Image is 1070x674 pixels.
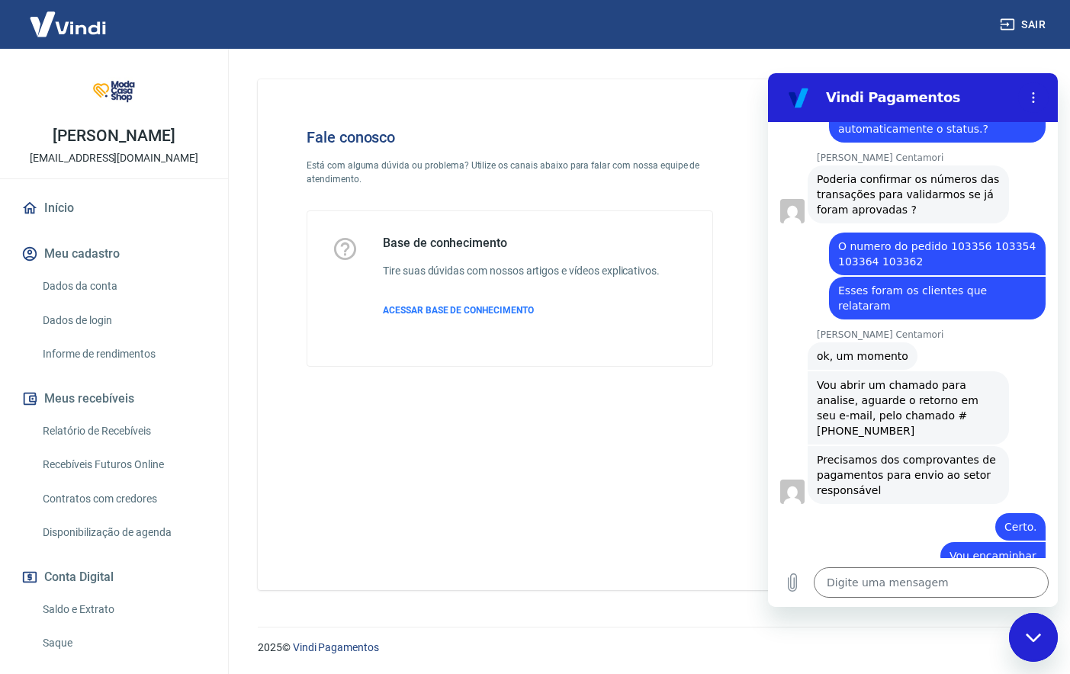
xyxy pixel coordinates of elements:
[18,382,210,416] button: Meus recebíveis
[37,594,210,625] a: Saldo e Extrato
[307,159,713,186] p: Está com alguma dúvida ou problema? Utilize os canais abaixo para falar com nossa equipe de atend...
[53,128,175,144] p: [PERSON_NAME]
[37,449,210,480] a: Recebíveis Futuros Online
[258,640,1033,656] p: 2025 ©
[18,191,210,225] a: Início
[18,237,210,271] button: Meu cadastro
[1009,613,1058,662] iframe: Botão para abrir a janela de mensagens, conversa em andamento
[37,416,210,447] a: Relatório de Recebíveis
[383,263,660,279] h6: Tire suas dúvidas com nossos artigos e vídeos explicativos.
[383,305,534,316] span: ACESSAR BASE DE CONHECIMENTO
[37,483,210,515] a: Contratos com credores
[37,339,210,370] a: Informe de rendimentos
[84,61,145,122] img: c758f2a9-5ffc-4372-838b-ab45552dd471.jpeg
[37,305,210,336] a: Dados de login
[30,150,198,166] p: [EMAIL_ADDRESS][DOMAIN_NAME]
[768,73,1058,607] iframe: Janela de mensagens
[18,1,117,47] img: Vindi
[37,627,210,659] a: Saque
[307,128,713,146] h4: Fale conosco
[757,104,989,307] img: Fale conosco
[383,303,660,317] a: ACESSAR BASE DE CONHECIMENTO
[37,517,210,548] a: Disponibilização de agenda
[293,641,379,653] a: Vindi Pagamentos
[37,271,210,302] a: Dados da conta
[18,560,210,594] button: Conta Digital
[997,11,1052,39] button: Sair
[383,236,660,251] h5: Base de conhecimento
